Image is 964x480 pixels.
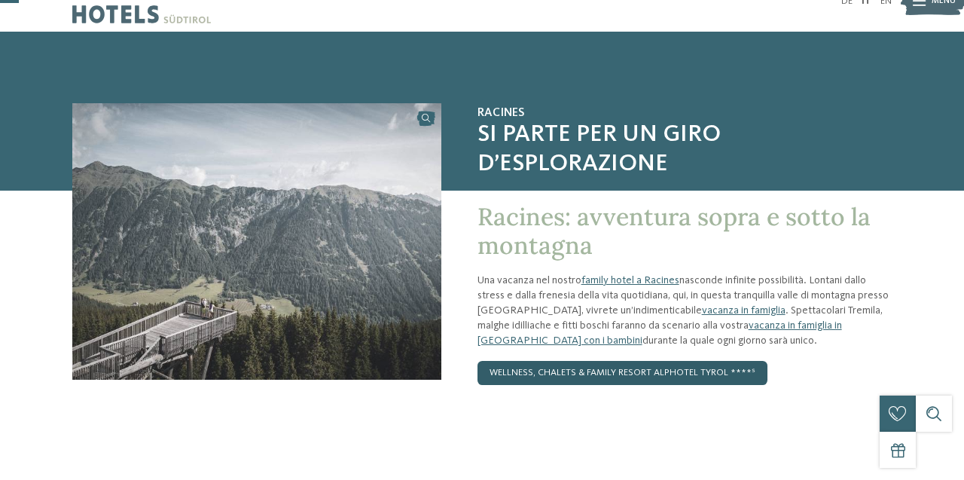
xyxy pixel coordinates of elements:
span: Si parte per un giro d’esplorazione [477,121,892,179]
p: Una vacanza nel nostro nasconde infinite possibilità. Lontani dallo stress e dalla frenesia della... [477,273,892,349]
a: Wellness, Chalets & Family Resort Alphotel Tyrol ****ˢ [477,361,767,385]
a: family hotel a Racines [581,275,679,286]
span: Racines: avventura sopra e sotto la montagna [477,201,871,261]
span: Racines [477,106,892,121]
a: vacanza in famiglia [702,305,786,316]
img: Family hotel a Racines. La vostra base. [72,103,441,380]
